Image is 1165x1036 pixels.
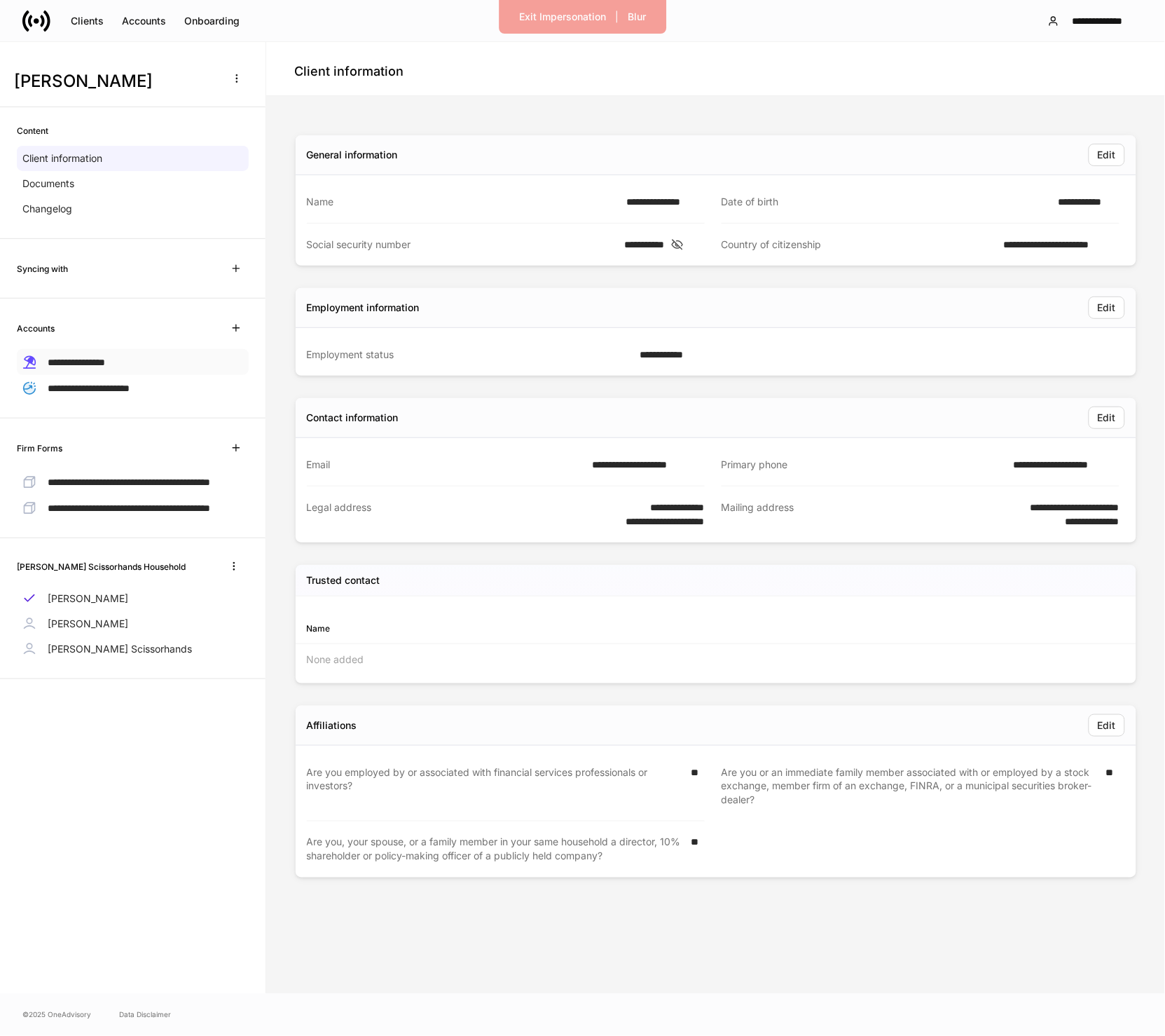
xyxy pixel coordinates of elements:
button: Edit [1089,407,1125,429]
div: Mailing address [722,500,984,529]
div: Name [307,195,619,209]
div: Blur [628,12,646,22]
h6: Accounts [17,322,55,335]
h5: Trusted contact [307,573,380,587]
div: Are you or an immediate family member associated with or employed by a stock exchange, member fir... [722,765,1098,807]
div: Accounts [122,16,166,26]
p: Changelog [22,202,72,216]
p: Documents [22,177,74,191]
div: Legal address [307,500,591,529]
div: General information [307,148,398,162]
button: Clients [62,10,113,32]
div: Contact information [307,411,399,425]
span: © 2025 OneAdvisory [22,1009,91,1021]
button: Exit Impersonation [510,6,615,28]
button: Edit [1089,714,1125,737]
h6: [PERSON_NAME] Scissorhands Household [17,560,186,573]
div: Social security number [307,238,616,252]
div: Country of citizenship [722,238,995,252]
div: Email [307,458,584,472]
div: Edit [1098,721,1116,730]
a: [PERSON_NAME] [17,611,249,636]
button: Onboarding [175,10,249,32]
h3: [PERSON_NAME] [14,70,216,93]
a: Changelog [17,196,249,221]
div: Exit Impersonation [519,12,606,22]
div: Onboarding [184,16,240,26]
button: Edit [1089,297,1125,319]
button: Accounts [113,10,175,32]
a: [PERSON_NAME] Scissorhands [17,636,249,662]
p: [PERSON_NAME] [48,617,128,631]
div: Date of birth [722,195,1050,209]
div: Affiliations [307,718,357,732]
a: [PERSON_NAME] [17,586,249,611]
div: Are you, your spouse, or a family member in your same household a director, 10% shareholder or po... [307,836,683,864]
a: Documents [17,171,249,196]
button: Blur [619,6,655,28]
div: Employment information [307,301,420,315]
a: Data Disclaimer [119,1009,171,1021]
div: Edit [1098,303,1116,313]
p: [PERSON_NAME] Scissorhands [48,642,192,656]
div: Edit [1098,413,1116,423]
h6: Content [17,124,48,137]
h6: Syncing with [17,262,68,275]
h4: Client information [294,63,404,80]
h6: Firm Forms [17,442,62,455]
div: Clients [71,16,104,26]
div: Are you employed by or associated with financial services professionals or investors? [307,765,683,807]
button: Edit [1089,144,1125,166]
div: Employment status [307,348,632,362]
div: Name [307,622,716,635]
p: Client information [22,151,102,165]
div: Edit [1098,150,1116,160]
p: [PERSON_NAME] [48,592,128,606]
div: Primary phone [722,458,1005,472]
div: None added [296,644,1136,675]
a: Client information [17,146,249,171]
